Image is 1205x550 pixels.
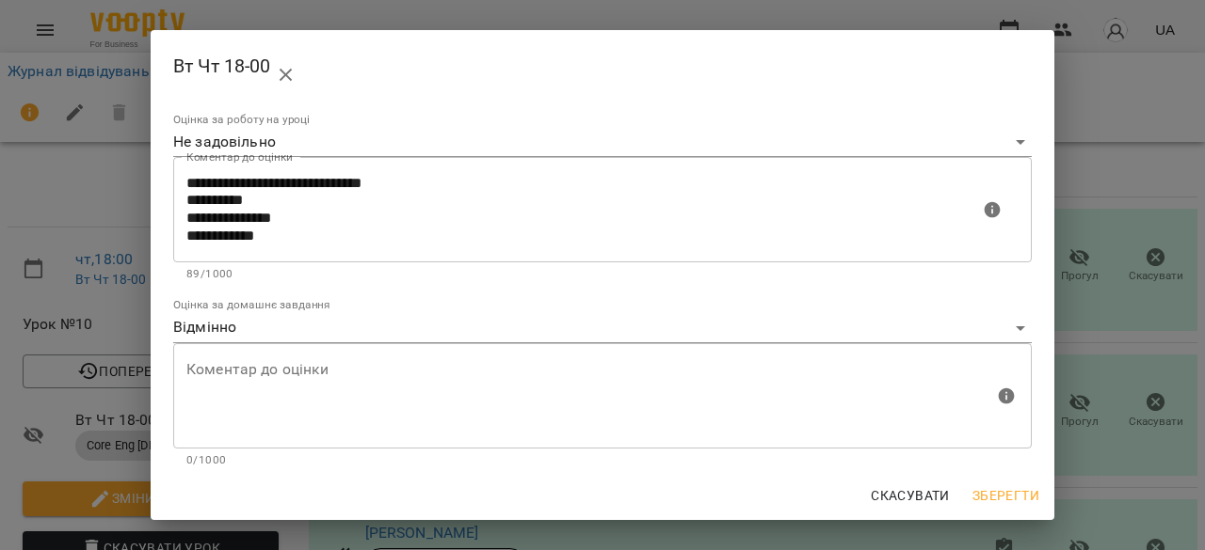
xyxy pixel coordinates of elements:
[173,157,1032,283] div: Максимальна кількість: 1000 символів
[173,128,1032,158] div: Не задовільно
[186,451,1019,470] p: 0/1000
[871,484,950,507] span: Скасувати
[186,265,1019,284] p: 89/1000
[264,53,309,98] button: close
[173,45,1032,90] h2: Вт Чт 18-00
[863,479,957,512] button: Скасувати
[972,484,1039,507] span: Зберегти
[173,343,1032,469] div: Максимальна кількість: 1000 символів
[173,313,1032,343] div: Відмінно
[965,479,1047,512] button: Зберегти
[173,114,310,125] label: Оцінка за роботу на уроці
[173,300,330,311] label: Оцінка за домашнє завдання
